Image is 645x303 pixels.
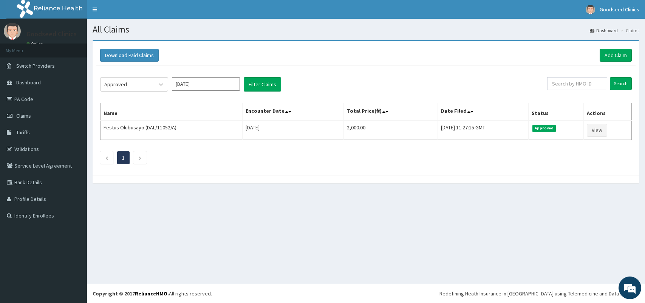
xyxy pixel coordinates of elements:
[438,103,529,121] th: Date Filed
[16,129,30,136] span: Tariffs
[244,77,281,92] button: Filter Claims
[135,290,167,297] a: RelianceHMO
[439,290,639,297] div: Redefining Heath Insurance in [GEOGRAPHIC_DATA] using Telemedicine and Data Science!
[16,112,31,119] span: Claims
[583,103,631,121] th: Actions
[600,49,632,62] a: Add Claim
[138,154,142,161] a: Next page
[4,23,21,40] img: User Image
[105,154,108,161] a: Previous page
[93,25,639,34] h1: All Claims
[344,120,438,140] td: 2,000.00
[100,49,159,62] button: Download Paid Claims
[600,6,639,13] span: Goodseed Clinics
[172,77,240,91] input: Select Month and Year
[16,62,55,69] span: Switch Providers
[587,124,607,137] a: View
[122,154,125,161] a: Page 1 is your current page
[610,77,632,90] input: Search
[26,31,77,37] p: Goodseed Clinics
[101,120,243,140] td: Festus Olubusayo (DAL/11052/A)
[586,5,595,14] img: User Image
[547,77,607,90] input: Search by HMO ID
[532,125,556,132] span: Approved
[242,103,343,121] th: Encounter Date
[104,81,127,88] div: Approved
[87,284,645,303] footer: All rights reserved.
[101,103,243,121] th: Name
[528,103,583,121] th: Status
[619,27,639,34] li: Claims
[344,103,438,121] th: Total Price(₦)
[590,27,618,34] a: Dashboard
[242,120,343,140] td: [DATE]
[438,120,529,140] td: [DATE] 11:27:15 GMT
[26,41,45,47] a: Online
[93,290,169,297] strong: Copyright © 2017 .
[16,79,41,86] span: Dashboard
